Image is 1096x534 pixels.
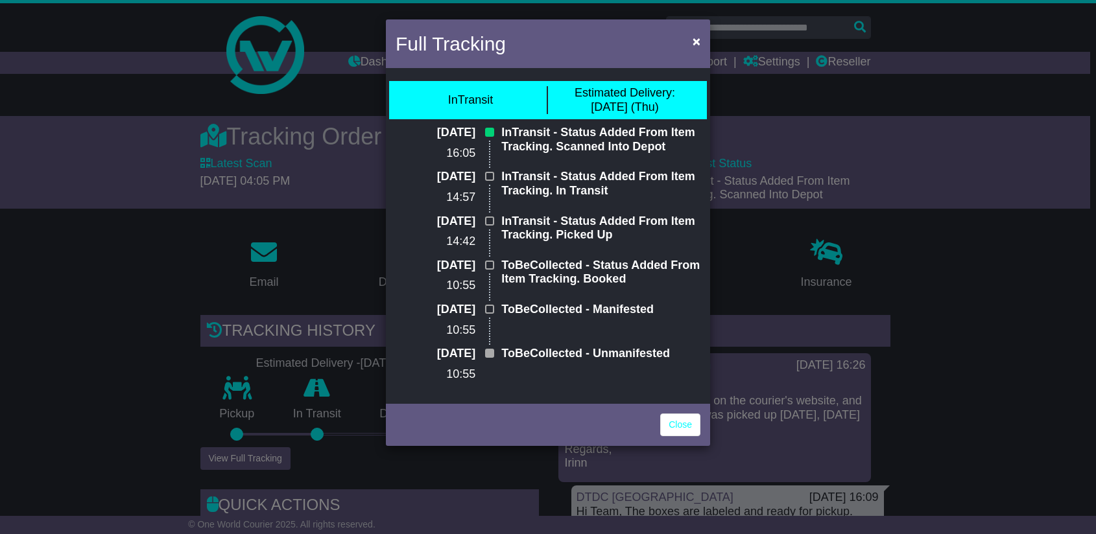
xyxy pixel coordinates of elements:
[448,93,493,108] div: InTransit
[396,323,475,338] p: 10:55
[396,367,475,382] p: 10:55
[396,303,475,317] p: [DATE]
[396,170,475,184] p: [DATE]
[575,86,675,114] div: [DATE] (Thu)
[396,191,475,205] p: 14:57
[396,259,475,273] p: [DATE]
[501,170,700,198] p: InTransit - Status Added From Item Tracking. In Transit
[501,215,700,242] p: InTransit - Status Added From Item Tracking. Picked Up
[686,28,707,54] button: Close
[575,86,675,99] span: Estimated Delivery:
[501,347,700,361] p: ToBeCollected - Unmanifested
[396,235,475,249] p: 14:42
[693,34,700,49] span: ×
[396,279,475,293] p: 10:55
[396,126,475,140] p: [DATE]
[501,259,700,286] p: ToBeCollected - Status Added From Item Tracking. Booked
[396,29,506,58] h4: Full Tracking
[501,126,700,154] p: InTransit - Status Added From Item Tracking. Scanned Into Depot
[396,146,475,161] p: 16:05
[660,413,700,436] a: Close
[501,303,700,317] p: ToBeCollected - Manifested
[396,347,475,361] p: [DATE]
[396,215,475,229] p: [DATE]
